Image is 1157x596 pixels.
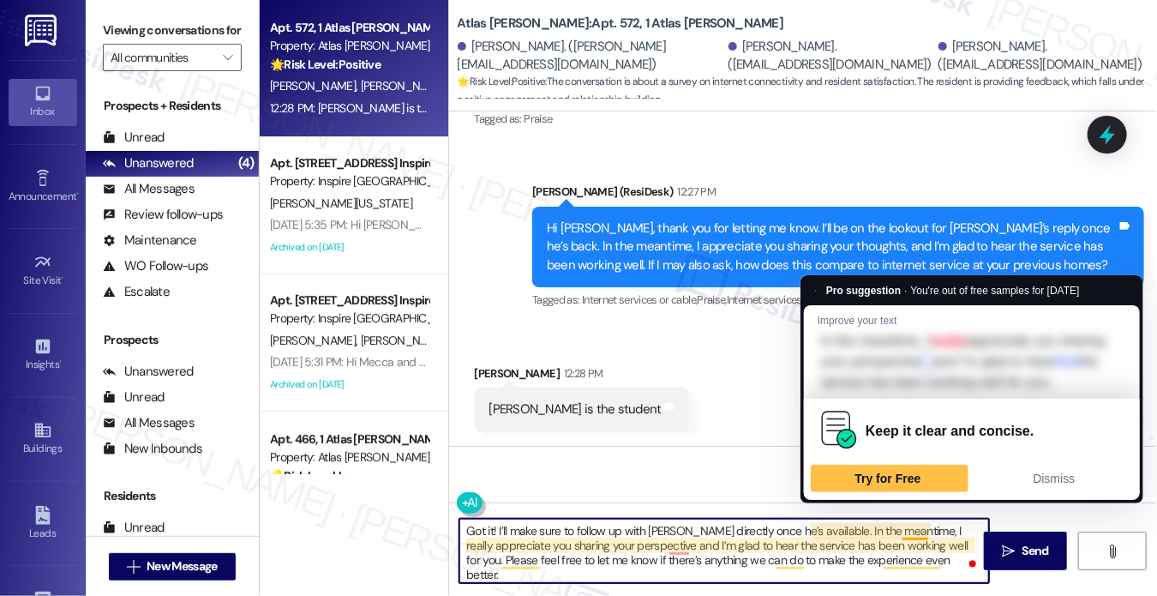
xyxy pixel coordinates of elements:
[25,15,60,46] img: ResiDesk Logo
[223,51,232,64] i: 
[103,257,208,275] div: WO Follow-ups
[270,333,361,348] span: [PERSON_NAME]
[582,292,697,307] span: Internet services or cable ,
[360,78,451,93] span: [PERSON_NAME]
[728,38,934,75] div: [PERSON_NAME]. ([EMAIL_ADDRESS][DOMAIN_NAME])
[103,17,242,44] label: Viewing conversations for
[524,111,552,126] span: Praise
[86,487,259,505] div: Residents
[458,15,784,33] b: Atlas [PERSON_NAME]: Apt. 572, 1 Atlas [PERSON_NAME]
[268,237,430,258] div: Archived on [DATE]
[103,232,197,250] div: Maintenance
[86,331,259,349] div: Prospects
[270,430,429,449] div: Apt. 466, 1 Atlas [PERSON_NAME]
[270,154,429,172] div: Apt. [STREET_ADDRESS] Inspire Homes [GEOGRAPHIC_DATA]
[270,19,429,37] div: Apt. 572, 1 Atlas [PERSON_NAME]
[268,374,430,395] div: Archived on [DATE]
[984,532,1067,570] button: Send
[270,468,361,484] strong: 💡 Risk Level: Low
[270,292,429,310] div: Apt. [STREET_ADDRESS] Inspire Homes [GEOGRAPHIC_DATA]
[9,248,77,294] a: Site Visit •
[532,183,1144,207] div: [PERSON_NAME] (ResiDesk)
[103,363,194,381] div: Unanswered
[270,78,361,93] span: [PERSON_NAME]
[76,188,79,200] span: •
[938,38,1144,75] div: [PERSON_NAME]. ([EMAIL_ADDRESS][DOMAIN_NAME])
[547,220,1117,274] div: Hi [PERSON_NAME], thank you for letting me know. I’ll be on the lookout for [PERSON_NAME]’s reply...
[270,100,474,116] div: 12:28 PM: [PERSON_NAME] is the student
[103,283,170,301] div: Escalate
[103,414,195,432] div: All Messages
[360,333,446,348] span: [PERSON_NAME]
[698,292,727,307] span: Praise ,
[59,356,62,368] span: •
[270,172,429,190] div: Property: Inspire [GEOGRAPHIC_DATA]
[9,416,77,462] a: Buildings
[103,519,165,537] div: Unread
[475,364,689,388] div: [PERSON_NAME]
[103,129,165,147] div: Unread
[458,38,724,75] div: [PERSON_NAME]. ([PERSON_NAME][EMAIL_ADDRESS][DOMAIN_NAME])
[270,37,429,55] div: Property: Atlas [PERSON_NAME]
[103,388,165,406] div: Unread
[9,332,77,378] a: Insights •
[270,196,412,211] span: [PERSON_NAME][US_STATE]
[9,501,77,547] a: Leads
[727,292,802,307] span: Internet services
[1002,545,1015,558] i: 
[111,44,214,71] input: All communities
[459,519,989,583] textarea: To enrich screen reader interactions, please activate Accessibility in Grammarly extension settings
[86,97,259,115] div: Prospects + Residents
[532,287,1144,312] div: Tagged as:
[62,272,64,284] span: •
[270,57,381,72] strong: 🌟 Risk Level: Positive
[127,560,140,574] i: 
[1022,542,1049,560] span: Send
[109,553,236,581] button: New Message
[475,106,756,131] div: Tagged as:
[489,400,662,418] div: [PERSON_NAME] is the student
[1106,545,1119,558] i: 
[103,154,194,172] div: Unanswered
[560,364,603,382] div: 12:28 PM
[270,449,429,467] div: Property: Atlas [PERSON_NAME]
[270,310,429,328] div: Property: Inspire [GEOGRAPHIC_DATA]
[458,75,546,88] strong: 🌟 Risk Level: Positive
[234,150,259,177] div: (4)
[103,180,195,198] div: All Messages
[103,206,223,224] div: Review follow-ups
[147,557,217,575] span: New Message
[103,440,202,458] div: New Inbounds
[9,79,77,125] a: Inbox
[674,183,716,201] div: 12:27 PM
